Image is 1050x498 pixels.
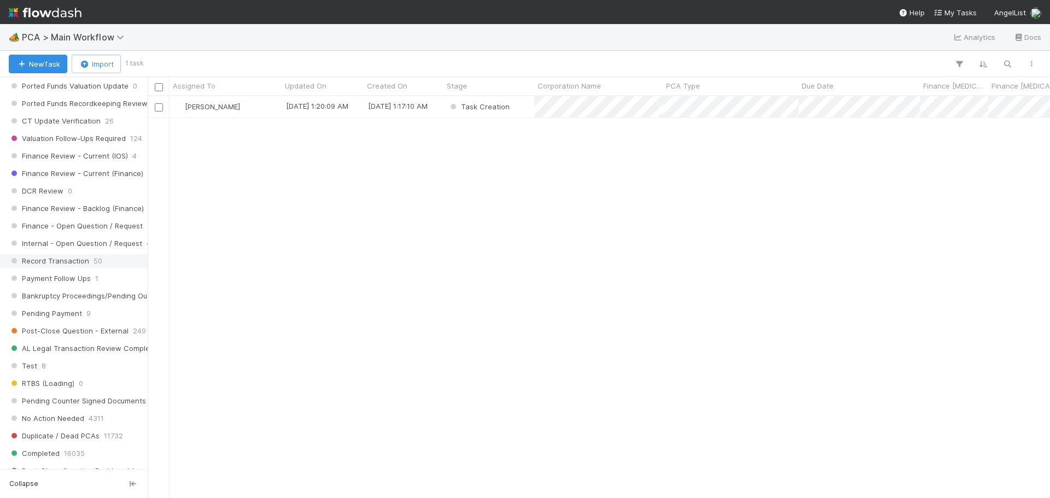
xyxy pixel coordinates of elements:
[9,202,144,215] span: Finance Review - Backlog (Finance)
[1013,31,1041,44] a: Docs
[285,80,326,91] span: Updated On
[9,132,126,145] span: Valuation Follow-Ups Required
[9,237,142,250] span: Internal - Open Question / Request
[133,324,146,338] span: 249
[9,377,74,390] span: RTBS (Loading)
[1030,8,1041,19] img: avatar_28c6a484-83f6-4d9b-aa3b-1410a709a33e.png
[666,80,700,91] span: PCA Type
[104,429,123,443] span: 11732
[9,479,38,489] span: Collapse
[130,132,142,145] span: 124
[448,102,510,111] span: Task Creation
[953,31,996,44] a: Analytics
[174,101,240,112] div: [PERSON_NAME]
[174,102,183,111] img: avatar_dd78c015-5c19-403d-b5d7-976f9c2ba6b3.png
[155,83,163,91] input: Toggle All Rows Selected
[9,3,81,22] img: logo-inverted-e16ddd16eac7371096b0.svg
[934,8,977,17] span: My Tasks
[79,377,83,390] span: 0
[448,101,510,112] div: Task Creation
[9,289,168,303] span: Bankruptcy Proceedings/Pending Outcome
[9,307,82,320] span: Pending Payment
[68,184,72,198] span: 0
[147,219,156,233] span: 58
[126,464,135,478] span: 26
[9,32,20,42] span: 🏕️
[9,55,67,73] button: NewTask
[42,359,46,373] span: 8
[147,237,155,250] span: 40
[72,55,121,73] button: Import
[9,97,148,110] span: Ported Funds Recordkeeping Review
[173,80,215,91] span: Assigned To
[802,80,833,91] span: Due Date
[9,394,146,408] span: Pending Counter Signed Documents
[94,254,102,268] span: 50
[994,8,1026,17] span: AngelList
[22,32,130,43] span: PCA > Main Workflow
[923,80,985,91] span: Finance [MEDICAL_DATA] Due Date
[9,429,100,443] span: Duplicate / Dead PCAs
[9,167,143,180] span: Finance Review - Current (Finance)
[125,58,144,68] small: 1 task
[538,80,601,91] span: Corporation Name
[132,149,137,163] span: 4
[367,80,407,91] span: Created On
[9,219,143,233] span: Finance - Open Question / Request
[95,272,98,285] span: 1
[899,7,925,18] div: Help
[368,101,428,112] div: [DATE] 1:17:10 AM
[934,7,977,18] a: My Tasks
[286,101,348,112] div: [DATE] 1:20:09 AM
[155,103,163,112] input: Toggle Row Selected
[9,324,129,338] span: Post-Close Question - External
[64,447,85,460] span: 16035
[9,412,84,425] span: No Action Needed
[9,254,89,268] span: Record Transaction
[9,464,122,478] span: Post-Close Question Backlog
[9,447,60,460] span: Completed
[105,114,114,128] span: 26
[9,184,63,198] span: DCR Review
[185,102,240,111] span: [PERSON_NAME]
[9,79,129,93] span: Ported Funds Valuation Update
[9,272,91,285] span: Payment Follow Ups
[9,342,157,355] span: AL Legal Transaction Review Complete
[86,307,91,320] span: 9
[9,149,128,163] span: Finance Review - Current (IOS)
[133,79,137,93] span: 0
[9,114,101,128] span: CT Update Verification
[447,80,467,91] span: Stage
[89,412,104,425] span: 4311
[9,359,37,373] span: Test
